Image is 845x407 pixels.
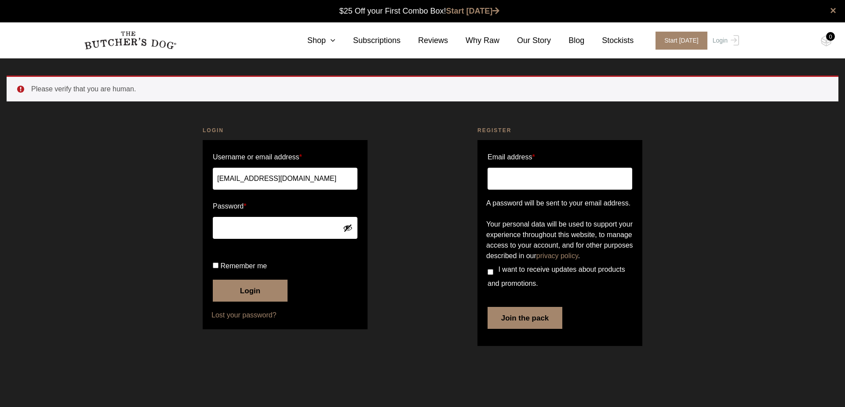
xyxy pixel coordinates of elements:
[213,150,357,164] label: Username or email address
[290,35,335,47] a: Shop
[647,32,710,50] a: Start [DATE]
[343,223,353,233] button: Show password
[488,307,562,329] button: Join the pack
[448,35,499,47] a: Why Raw
[710,32,739,50] a: Login
[31,84,824,94] li: Please verify that you are human.
[335,35,401,47] a: Subscriptions
[213,280,288,302] button: Login
[499,35,551,47] a: Our Story
[584,35,634,47] a: Stockists
[446,7,500,15] a: Start [DATE]
[551,35,584,47] a: Blog
[213,263,219,268] input: Remember me
[830,5,836,16] a: close
[821,35,832,47] img: TBD_Cart-Empty.png
[477,126,642,135] h2: Register
[486,198,634,209] p: A password will be sent to your email address.
[826,32,835,41] div: 0
[488,150,535,164] label: Email address
[536,252,578,259] a: privacy policy
[211,310,359,321] a: Lost your password?
[401,35,448,47] a: Reviews
[656,32,707,50] span: Start [DATE]
[213,199,357,213] label: Password
[203,126,368,135] h2: Login
[488,266,625,287] span: I want to receive updates about products and promotions.
[488,269,493,275] input: I want to receive updates about products and promotions.
[486,219,634,261] p: Your personal data will be used to support your experience throughout this website, to manage acc...
[220,262,267,270] span: Remember me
